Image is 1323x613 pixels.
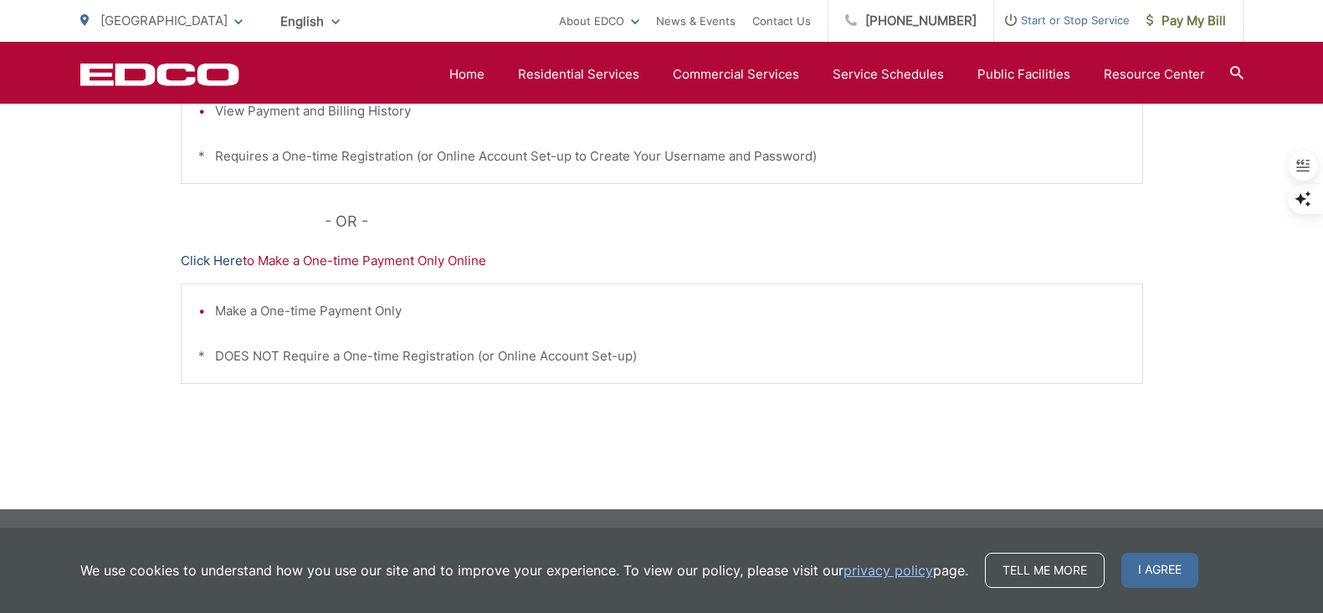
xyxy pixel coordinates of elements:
[559,11,639,31] a: About EDCO
[1121,553,1198,588] span: I agree
[325,209,1143,234] p: - OR -
[215,301,1126,321] li: Make a One-time Payment Only
[985,553,1105,588] a: Tell me more
[977,64,1070,84] a: Public Facilities
[268,7,352,36] span: English
[518,64,639,84] a: Residential Services
[100,13,228,28] span: [GEOGRAPHIC_DATA]
[80,63,239,86] a: EDCD logo. Return to the homepage.
[198,146,1126,166] p: * Requires a One-time Registration (or Online Account Set-up to Create Your Username and Password)
[198,346,1126,366] p: * DOES NOT Require a One-time Registration (or Online Account Set-up)
[215,101,1126,121] li: View Payment and Billing History
[673,64,799,84] a: Commercial Services
[752,11,811,31] a: Contact Us
[449,64,485,84] a: Home
[1146,11,1226,31] span: Pay My Bill
[1104,64,1205,84] a: Resource Center
[656,11,736,31] a: News & Events
[181,251,1143,271] p: to Make a One-time Payment Only Online
[80,560,968,580] p: We use cookies to understand how you use our site and to improve your experience. To view our pol...
[844,560,933,580] a: privacy policy
[181,251,243,271] a: Click Here
[833,64,944,84] a: Service Schedules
